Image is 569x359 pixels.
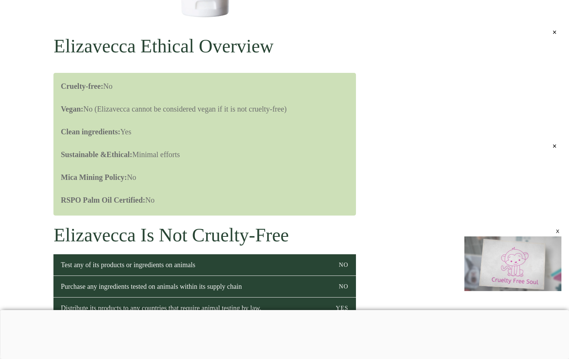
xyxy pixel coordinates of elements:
[61,280,311,293] p: Purchase any ingredients tested on animals within its supply chain
[54,35,356,65] h2: Elizavecca Ethical Overview
[61,105,287,113] span: No (Elizavecca cannot be considered vegan if it is not cruelty-free)
[445,144,559,258] a: ×
[54,224,356,254] h2: Elizavecca Is Not Cruelty-Free
[61,196,146,204] strong: RSPO Palm Oil Certified:
[61,150,180,159] span: Minimal efforts
[325,302,348,314] p: YES
[61,128,132,136] span: Yes
[61,150,107,159] strong: Sustainable &
[61,82,103,90] strong: Cruelty-free:
[555,228,561,234] div: x
[317,280,348,293] p: NO
[61,105,83,113] strong: Vegan:
[61,301,319,315] p: Distribute its products to any countries that require animal testing by law.
[445,30,559,144] a: ×
[61,150,132,159] strong: Ethical:
[61,196,155,204] span: No
[61,173,136,181] span: No
[61,173,127,181] strong: Mica Mining Policy:
[61,258,319,272] p: Test any of its products or ingredients on animals
[325,259,348,271] p: NO
[61,82,113,90] span: No
[61,128,121,136] strong: Clean ingredients:
[464,236,561,291] div: Video Player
